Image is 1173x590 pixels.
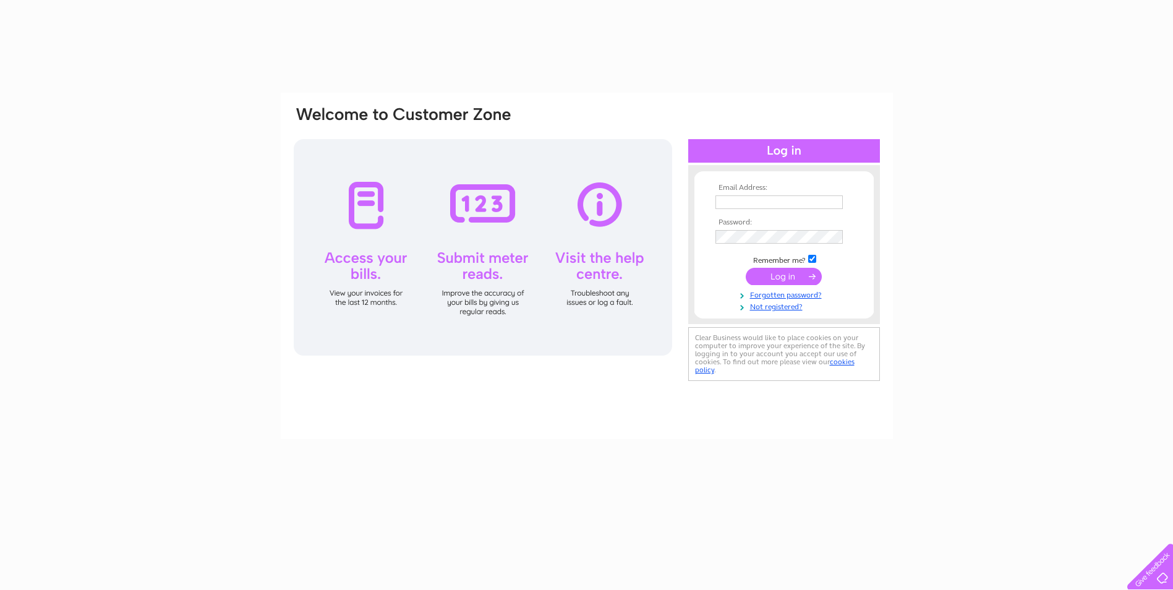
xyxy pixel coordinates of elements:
[715,288,856,300] a: Forgotten password?
[715,300,856,312] a: Not registered?
[712,218,856,227] th: Password:
[712,184,856,192] th: Email Address:
[712,253,856,265] td: Remember me?
[746,268,822,285] input: Submit
[695,357,855,374] a: cookies policy
[688,327,880,381] div: Clear Business would like to place cookies on your computer to improve your experience of the sit...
